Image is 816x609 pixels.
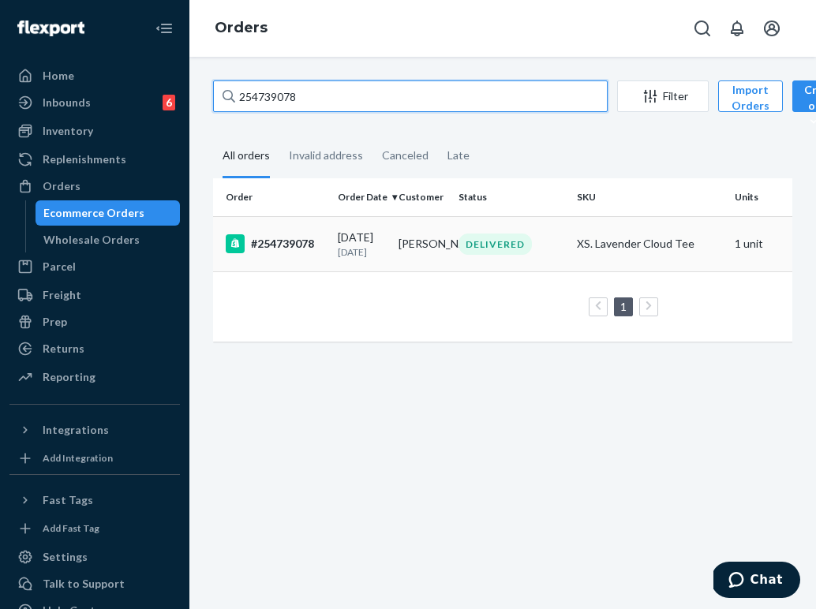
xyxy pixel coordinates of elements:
[43,68,74,84] div: Home
[382,135,429,176] div: Canceled
[43,451,113,465] div: Add Integration
[213,80,608,112] input: Search orders
[9,417,180,443] button: Integrations
[43,314,67,330] div: Prep
[163,95,175,110] div: 6
[223,135,270,178] div: All orders
[215,19,268,36] a: Orders
[226,234,325,253] div: #254739078
[577,236,722,252] div: XS. Lavender Cloud Tee
[43,521,99,535] div: Add Fast Tag
[36,200,181,226] a: Ecommerce Orders
[43,123,93,139] div: Inventory
[447,135,470,176] div: Late
[43,549,88,565] div: Settings
[721,13,753,44] button: Open notifications
[43,341,84,357] div: Returns
[9,336,180,361] a: Returns
[9,488,180,513] button: Fast Tags
[9,174,180,199] a: Orders
[718,80,783,112] button: Import Orders
[9,254,180,279] a: Parcel
[43,95,91,110] div: Inbounds
[728,216,789,271] td: 1 unit
[9,449,180,468] a: Add Integration
[713,562,800,601] iframe: Opens a widget where you can chat to one of our agents
[617,300,630,313] a: Page 1 is your current page
[43,259,76,275] div: Parcel
[338,245,386,259] p: [DATE]
[289,135,363,176] div: Invalid address
[213,178,331,216] th: Order
[202,6,280,51] ol: breadcrumbs
[9,147,180,172] a: Replenishments
[9,63,180,88] a: Home
[9,519,180,538] a: Add Fast Tag
[9,364,180,390] a: Reporting
[9,90,180,115] a: Inbounds6
[9,118,180,144] a: Inventory
[728,178,789,216] th: Units
[17,21,84,36] img: Flexport logo
[571,178,728,216] th: SKU
[618,88,708,104] div: Filter
[756,13,788,44] button: Open account menu
[687,13,718,44] button: Open Search Box
[331,178,392,216] th: Order Date
[9,309,180,334] a: Prep
[43,287,81,303] div: Freight
[43,232,140,248] div: Wholesale Orders
[338,230,386,259] div: [DATE]
[459,234,532,255] div: DELIVERED
[43,492,93,508] div: Fast Tags
[43,178,80,194] div: Orders
[43,151,126,167] div: Replenishments
[43,576,125,592] div: Talk to Support
[399,190,447,204] div: Customer
[617,80,709,112] button: Filter
[9,571,180,596] button: Talk to Support
[36,227,181,252] a: Wholesale Orders
[43,205,144,221] div: Ecommerce Orders
[9,282,180,308] a: Freight
[148,13,180,44] button: Close Navigation
[392,216,453,271] td: [PERSON_NAME]
[43,369,95,385] div: Reporting
[452,178,571,216] th: Status
[43,422,109,438] div: Integrations
[9,544,180,570] a: Settings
